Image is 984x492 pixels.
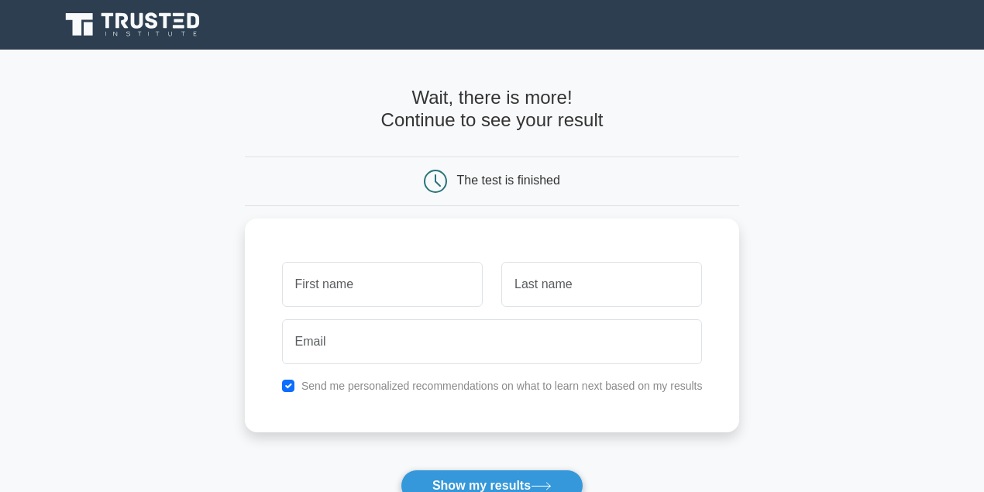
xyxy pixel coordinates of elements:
[301,380,703,392] label: Send me personalized recommendations on what to learn next based on my results
[282,319,703,364] input: Email
[501,262,702,307] input: Last name
[457,174,560,187] div: The test is finished
[245,87,740,132] h4: Wait, there is more! Continue to see your result
[282,262,483,307] input: First name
